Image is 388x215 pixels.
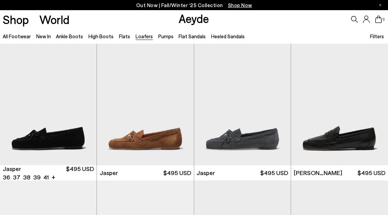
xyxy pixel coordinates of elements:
[3,33,31,39] a: All Footwear
[3,173,47,181] ul: variant
[382,18,385,21] span: 0
[291,165,388,180] a: [PERSON_NAME] $495 USD
[163,169,191,177] span: $495 USD
[36,33,51,39] a: New In
[358,169,385,177] span: $495 USD
[375,16,382,23] a: 0
[3,14,29,25] a: Shop
[194,165,291,180] a: Jasper $495 USD
[88,33,114,39] a: High Boots
[228,2,252,8] span: Navigate to /collections/new-in
[100,169,118,177] span: Jasper
[291,44,388,165] img: Lana Moccasin Loafers
[97,165,193,180] a: Jasper $495 USD
[136,33,153,39] a: Loafers
[23,173,30,181] li: 38
[211,33,245,39] a: Heeled Sandals
[136,1,252,9] p: Out Now | Fall/Winter ‘25 Collection
[43,173,49,181] li: 41
[179,11,209,25] a: Aeyde
[97,44,193,165] div: 2 / 6
[158,33,173,39] a: Pumps
[52,172,55,181] li: +
[260,169,288,177] span: $495 USD
[39,14,69,25] a: World
[33,173,41,181] li: 39
[3,165,21,173] span: Jasper
[194,44,291,165] img: Jasper Moccasin Loafers
[119,33,130,39] a: Flats
[3,173,10,181] li: 36
[179,33,206,39] a: Flat Sandals
[56,33,83,39] a: Ankle Boots
[13,173,20,181] li: 37
[97,44,193,165] img: Jasper Moccasin Loafers
[294,169,342,177] span: [PERSON_NAME]
[197,169,215,177] span: Jasper
[370,33,384,39] span: Filters
[66,165,94,181] span: $495 USD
